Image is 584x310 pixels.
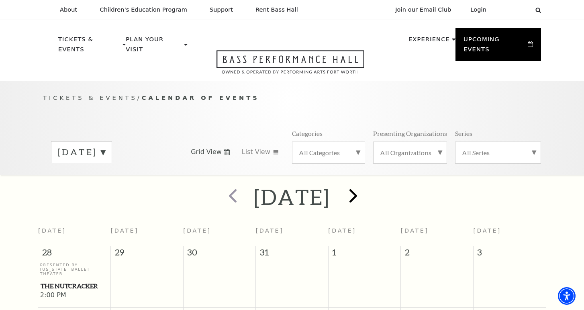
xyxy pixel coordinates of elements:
[380,148,440,157] label: All Organizations
[58,34,120,59] p: Tickets & Events
[242,148,270,156] span: List View
[256,246,328,262] span: 31
[43,94,137,101] span: Tickets & Events
[256,227,284,234] span: [DATE]
[499,6,528,14] select: Select:
[299,148,358,157] label: All Categories
[408,34,450,49] p: Experience
[142,94,259,101] span: Calendar of Events
[255,6,298,13] p: Rent Bass Hall
[217,183,246,211] button: prev
[455,129,472,138] p: Series
[329,246,401,262] span: 1
[401,227,429,234] span: [DATE]
[338,183,367,211] button: next
[462,148,534,157] label: All Series
[41,281,108,291] span: The Nutcracker
[558,287,576,305] div: Accessibility Menu
[58,146,105,158] label: [DATE]
[473,227,501,234] span: [DATE]
[40,263,109,276] p: Presented By [US_STATE] Ballet Theater
[328,227,356,234] span: [DATE]
[464,34,526,59] p: Upcoming Events
[100,6,187,13] p: Children's Education Program
[38,227,66,234] span: [DATE]
[474,246,546,262] span: 3
[210,6,233,13] p: Support
[401,246,473,262] span: 2
[111,227,139,234] span: [DATE]
[184,246,256,262] span: 30
[38,246,110,262] span: 28
[183,227,211,234] span: [DATE]
[188,50,393,81] a: Open this option
[373,129,447,138] p: Presenting Organizations
[292,129,323,138] p: Categories
[126,34,182,59] p: Plan Your Visit
[40,281,109,291] a: The Nutcracker
[60,6,77,13] p: About
[191,148,222,156] span: Grid View
[43,93,541,103] p: /
[254,184,330,210] h2: [DATE]
[111,246,183,262] span: 29
[40,291,109,300] span: 2:00 PM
